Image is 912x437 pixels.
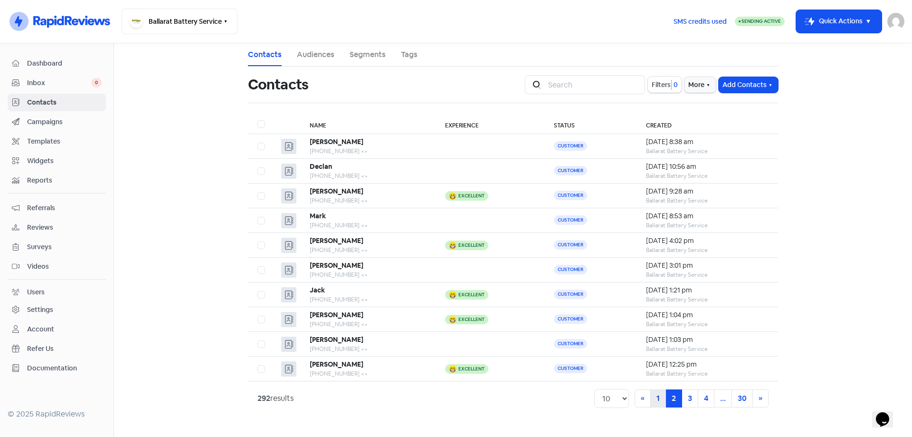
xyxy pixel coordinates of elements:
[310,172,426,180] div: [PHONE_NUMBER] <>
[27,305,53,315] div: Settings
[646,196,769,205] div: Ballarat Battery Service
[646,359,769,369] div: [DATE] 12:25 pm
[646,221,769,230] div: Ballarat Battery Service
[310,360,363,369] b: [PERSON_NAME]
[8,172,106,189] a: Reports
[310,236,363,245] b: [PERSON_NAME]
[682,389,698,408] a: 3
[458,194,484,198] div: Excellent
[646,271,769,279] div: Ballarat Battery Service
[759,393,762,403] span: »
[646,320,769,329] div: Ballarat Battery Service
[458,367,484,371] div: Excellent
[554,314,587,324] span: Customer
[887,13,904,30] img: User
[672,80,678,90] span: 0
[401,49,418,60] a: Tags
[122,9,237,34] button: Ballarat Battery Service
[8,133,106,150] a: Templates
[646,345,769,353] div: Ballarat Battery Service
[310,212,326,220] b: Mark
[27,363,102,373] span: Documentation
[350,49,386,60] a: Segments
[310,187,363,195] b: [PERSON_NAME]
[8,359,106,377] a: Documentation
[554,166,587,175] span: Customer
[674,17,727,27] span: SMS credits used
[27,344,102,354] span: Refer Us
[8,74,106,92] a: Inbox 0
[646,261,769,271] div: [DATE] 3:01 pm
[554,191,587,200] span: Customer
[646,236,769,246] div: [DATE] 4:02 pm
[8,94,106,111] a: Contacts
[719,77,778,93] button: Add Contacts
[544,115,636,134] th: Status
[310,311,363,319] b: [PERSON_NAME]
[458,243,484,248] div: Excellent
[646,335,769,345] div: [DATE] 1:03 pm
[8,408,106,420] div: © 2025 RapidReviews
[8,258,106,275] a: Videos
[646,172,769,180] div: Ballarat Battery Service
[8,320,106,338] a: Account
[27,117,102,127] span: Campaigns
[436,115,545,134] th: Experience
[27,97,102,107] span: Contacts
[652,80,671,90] span: Filters
[741,18,781,24] span: Sending Active
[27,58,102,68] span: Dashboard
[635,389,651,408] a: Previous
[310,196,426,205] div: [PHONE_NUMBER] <>
[646,137,769,147] div: [DATE] 8:38 am
[646,310,769,320] div: [DATE] 1:04 pm
[554,215,587,225] span: Customer
[27,287,45,297] div: Users
[698,389,714,408] a: 4
[684,77,716,93] button: More
[648,77,682,93] button: Filters0
[458,317,484,322] div: Excellent
[310,221,426,230] div: [PHONE_NUMBER] <>
[310,335,363,344] b: [PERSON_NAME]
[310,137,363,146] b: [PERSON_NAME]
[646,295,769,304] div: Ballarat Battery Service
[554,364,587,373] span: Customer
[27,262,102,272] span: Videos
[8,283,106,301] a: Users
[8,340,106,358] a: Refer Us
[554,240,587,250] span: Customer
[310,286,325,294] b: Jack
[646,186,769,196] div: [DATE] 9:28 am
[248,49,282,60] a: Contacts
[310,261,363,270] b: [PERSON_NAME]
[636,115,778,134] th: Created
[8,199,106,217] a: Referrals
[27,156,102,166] span: Widgets
[554,290,587,299] span: Customer
[641,393,645,403] span: «
[554,339,587,349] span: Customer
[310,320,426,329] div: [PHONE_NUMBER] <>
[646,369,769,378] div: Ballarat Battery Service
[646,246,769,254] div: Ballarat Battery Service
[8,219,106,236] a: Reviews
[650,389,666,408] a: 1
[554,265,587,274] span: Customer
[554,141,587,151] span: Customer
[257,393,270,403] strong: 292
[735,16,785,27] a: Sending Active
[646,162,769,172] div: [DATE] 10:56 am
[27,136,102,146] span: Templates
[310,271,426,279] div: [PHONE_NUMBER] <>
[310,162,332,171] b: Declan
[646,147,769,155] div: Ballarat Battery Service
[297,49,334,60] a: Audiences
[248,69,308,100] h1: Contacts
[310,345,426,353] div: [PHONE_NUMBER] <>
[91,78,102,87] span: 0
[27,223,102,233] span: Reviews
[872,399,902,427] iframe: chat widget
[8,55,106,72] a: Dashboard
[27,324,54,334] div: Account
